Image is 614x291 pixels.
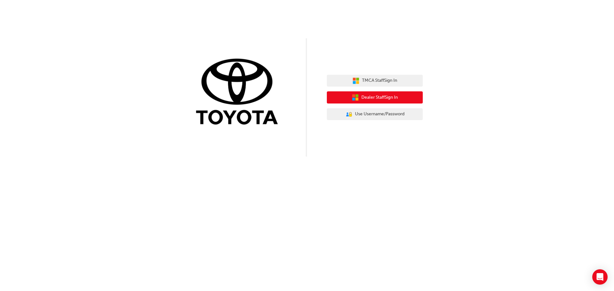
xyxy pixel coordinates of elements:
[327,108,423,120] button: Use Username/Password
[361,94,398,101] span: Dealer Staff Sign In
[592,269,608,285] div: Open Intercom Messenger
[355,111,405,118] span: Use Username/Password
[327,75,423,87] button: TMCA StaffSign In
[327,91,423,103] button: Dealer StaffSign In
[191,57,287,128] img: Trak
[362,77,397,84] span: TMCA Staff Sign In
